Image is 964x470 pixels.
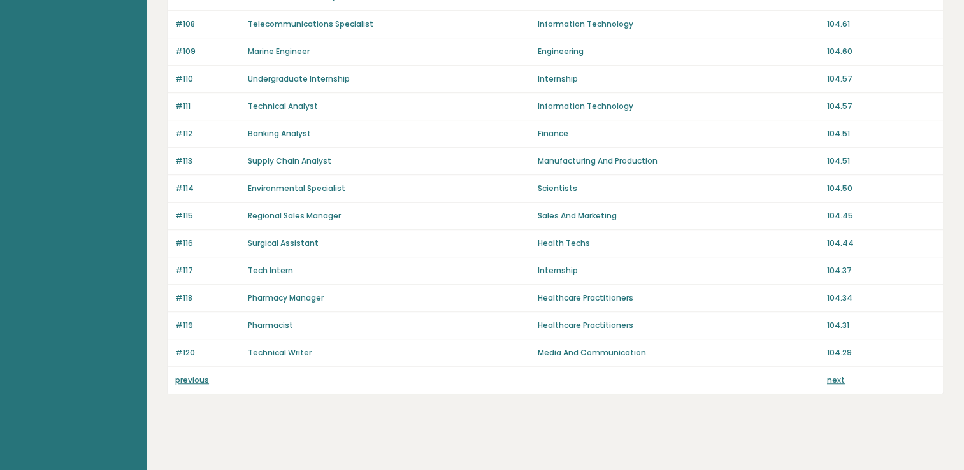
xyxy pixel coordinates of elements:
[248,155,331,166] a: Supply Chain Analyst
[248,347,312,358] a: Technical Writer
[537,238,819,249] p: Health Techs
[175,73,240,85] p: #110
[248,18,373,29] a: Telecommunications Specialist
[175,347,240,359] p: #120
[175,265,240,276] p: #117
[248,101,318,111] a: Technical Analyst
[827,183,935,194] p: 104.50
[537,128,819,139] p: Finance
[537,101,819,112] p: Information Technology
[827,155,935,167] p: 104.51
[537,183,819,194] p: Scientists
[248,238,319,248] a: Surgical Assistant
[827,73,935,85] p: 104.57
[827,374,845,385] a: next
[537,320,819,331] p: Healthcare Practitioners
[537,18,819,30] p: Information Technology
[827,238,935,249] p: 104.44
[248,73,350,84] a: Undergraduate Internship
[827,46,935,57] p: 104.60
[827,128,935,139] p: 104.51
[175,238,240,249] p: #116
[827,347,935,359] p: 104.29
[175,101,240,112] p: #111
[248,183,345,194] a: Environmental Specialist
[827,18,935,30] p: 104.61
[248,265,293,276] a: Tech Intern
[827,265,935,276] p: 104.37
[827,292,935,304] p: 104.34
[537,265,819,276] p: Internship
[827,210,935,222] p: 104.45
[175,128,240,139] p: #112
[248,46,310,57] a: Marine Engineer
[248,128,311,139] a: Banking Analyst
[537,46,819,57] p: Engineering
[537,155,819,167] p: Manufacturing And Production
[175,155,240,167] p: #113
[537,292,819,304] p: Healthcare Practitioners
[537,347,819,359] p: Media And Communication
[175,183,240,194] p: #114
[175,46,240,57] p: #109
[537,73,819,85] p: Internship
[248,292,324,303] a: Pharmacy Manager
[175,210,240,222] p: #115
[175,292,240,304] p: #118
[827,101,935,112] p: 104.57
[175,320,240,331] p: #119
[248,210,341,221] a: Regional Sales Manager
[537,210,819,222] p: Sales And Marketing
[175,18,240,30] p: #108
[248,320,293,331] a: Pharmacist
[175,374,209,385] a: previous
[827,320,935,331] p: 104.31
